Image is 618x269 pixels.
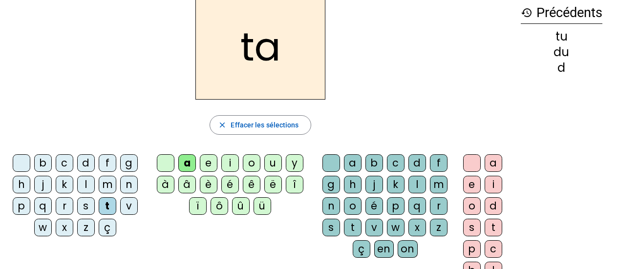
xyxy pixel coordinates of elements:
div: w [34,219,52,236]
div: o [243,154,260,172]
div: â [178,176,196,193]
div: c [56,154,73,172]
div: y [286,154,303,172]
button: Effacer les sélections [210,115,311,135]
div: ü [254,197,271,215]
mat-icon: close [218,121,227,129]
div: n [322,197,340,215]
div: c [485,240,502,258]
div: l [408,176,426,193]
div: ç [99,219,116,236]
div: j [34,176,52,193]
div: u [264,154,282,172]
div: b [34,154,52,172]
div: q [408,197,426,215]
div: i [221,154,239,172]
div: ê [243,176,260,193]
div: û [232,197,250,215]
div: d [408,154,426,172]
h3: Précédents [521,2,602,24]
div: x [408,219,426,236]
div: e [200,154,217,172]
div: m [99,176,116,193]
div: a [485,154,502,172]
div: k [56,176,73,193]
div: é [221,176,239,193]
div: p [387,197,405,215]
div: m [430,176,448,193]
div: q [34,197,52,215]
div: f [430,154,448,172]
div: on [398,240,418,258]
div: î [286,176,303,193]
div: s [463,219,481,236]
div: v [120,197,138,215]
div: s [77,197,95,215]
div: é [365,197,383,215]
div: n [120,176,138,193]
div: g [322,176,340,193]
div: en [374,240,394,258]
span: Effacer les sélections [231,119,298,131]
div: t [485,219,502,236]
div: à [157,176,174,193]
div: l [77,176,95,193]
div: z [77,219,95,236]
div: z [430,219,448,236]
div: t [344,219,362,236]
div: g [120,154,138,172]
div: a [344,154,362,172]
div: w [387,219,405,236]
div: du [521,46,602,58]
div: f [99,154,116,172]
div: o [344,197,362,215]
div: ï [189,197,207,215]
div: a [178,154,196,172]
div: r [56,197,73,215]
div: r [430,197,448,215]
div: x [56,219,73,236]
div: t [99,197,116,215]
div: d [77,154,95,172]
div: p [13,197,30,215]
div: d [521,62,602,74]
div: j [365,176,383,193]
div: h [13,176,30,193]
div: s [322,219,340,236]
div: o [463,197,481,215]
div: c [387,154,405,172]
div: e [463,176,481,193]
div: b [365,154,383,172]
mat-icon: history [521,7,533,19]
div: tu [521,31,602,42]
div: h [344,176,362,193]
div: ç [353,240,370,258]
div: ë [264,176,282,193]
div: p [463,240,481,258]
div: d [485,197,502,215]
div: k [387,176,405,193]
div: i [485,176,502,193]
div: v [365,219,383,236]
div: è [200,176,217,193]
div: ô [211,197,228,215]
